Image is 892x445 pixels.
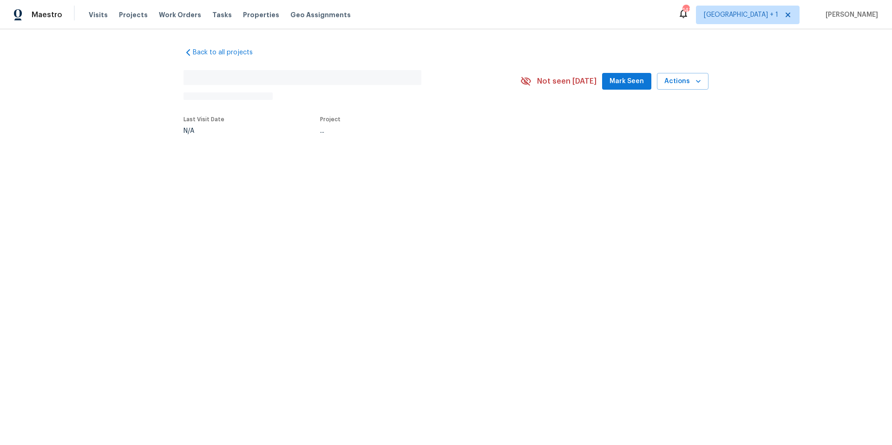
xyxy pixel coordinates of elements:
[704,10,778,20] span: [GEOGRAPHIC_DATA] + 1
[32,10,62,20] span: Maestro
[290,10,351,20] span: Geo Assignments
[320,128,498,134] div: ...
[184,117,224,122] span: Last Visit Date
[184,128,224,134] div: N/A
[184,48,273,57] a: Back to all projects
[159,10,201,20] span: Work Orders
[212,12,232,18] span: Tasks
[664,76,701,87] span: Actions
[657,73,708,90] button: Actions
[602,73,651,90] button: Mark Seen
[89,10,108,20] span: Visits
[610,76,644,87] span: Mark Seen
[320,117,341,122] span: Project
[537,77,597,86] span: Not seen [DATE]
[119,10,148,20] span: Projects
[822,10,878,20] span: [PERSON_NAME]
[243,10,279,20] span: Properties
[682,6,689,15] div: 141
